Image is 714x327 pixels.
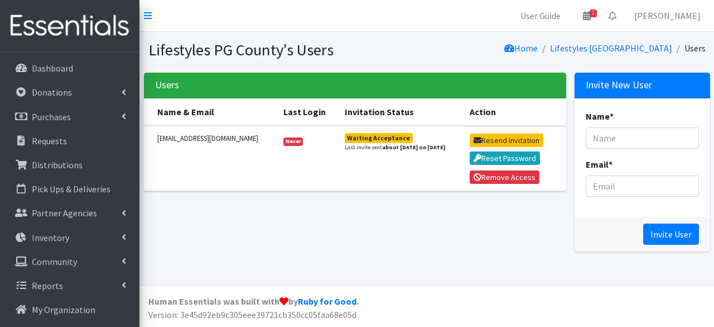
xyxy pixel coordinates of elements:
li: Users [672,40,706,56]
h3: Invite New User [586,79,652,91]
span: Version: 3e45d92eb9c305eee39721cb350cc05faa68e05d [148,309,356,320]
a: Partner Agencies [4,202,135,224]
a: Inventory [4,226,135,249]
p: Purchases [32,111,71,122]
small: Last invite sent [345,143,445,151]
a: Distributions [4,154,135,176]
a: User Guide [512,4,570,27]
p: Donations [32,87,72,98]
p: Dashboard [32,63,73,74]
p: My Organization [32,304,95,315]
th: Name & Email [144,98,277,126]
h1: Lifestyles PG County's Users [148,40,423,60]
strong: Human Essentials was built with by . [148,296,359,307]
p: Partner Agencies [32,207,97,219]
a: Purchases [4,106,135,128]
a: Donations [4,81,135,103]
a: Ruby for Good [298,296,356,307]
a: 2 [574,4,600,27]
th: Last Login [277,98,338,126]
abbr: required [610,111,614,122]
input: Name [586,127,699,149]
button: Reset Password [470,151,541,165]
h3: Users [155,79,179,91]
div: Waiting Acceptance [347,135,410,141]
a: Dashboard [4,57,135,79]
span: Never [283,138,303,145]
a: Lifestyles [GEOGRAPHIC_DATA] [550,42,672,54]
input: Invite User [643,224,699,245]
p: Community [32,256,77,267]
p: Inventory [32,232,69,243]
small: [EMAIL_ADDRESS][DOMAIN_NAME] [157,133,270,144]
a: Pick Ups & Deliveries [4,178,135,200]
label: Email [586,158,612,171]
abbr: required [609,159,612,170]
p: Pick Ups & Deliveries [32,183,110,195]
th: Action [463,98,566,126]
p: Reports [32,280,63,291]
th: Invitation Status [338,98,463,126]
a: My Organization [4,298,135,321]
strong: about [DATE] on [DATE] [382,144,445,151]
a: [PERSON_NAME] [625,4,710,27]
p: Requests [32,135,67,146]
a: Reports [4,274,135,297]
input: Email [586,176,699,197]
button: Resend Invitation [470,134,544,147]
img: HumanEssentials [4,7,135,45]
p: Distributions [32,159,83,170]
a: Community [4,250,135,273]
button: Remove Access [470,170,540,184]
span: 2 [590,10,597,17]
label: Name [586,110,614,123]
a: Home [504,42,538,54]
a: Requests [4,130,135,152]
